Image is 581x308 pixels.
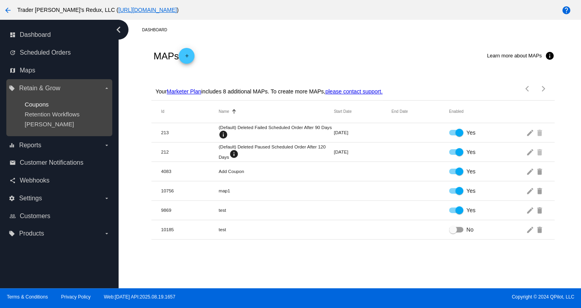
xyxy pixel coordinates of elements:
mat-icon: info [229,149,239,159]
i: arrow_drop_down [104,195,110,202]
button: Change sorting for EndDateUtc [391,109,408,114]
mat-icon: edit [526,184,536,197]
span: Yes [466,129,475,137]
a: Privacy Policy [61,294,91,300]
i: people_outline [9,213,16,219]
i: email [9,160,16,166]
button: Change sorting for Id [161,109,164,114]
a: email Customer Notifications [9,156,110,169]
span: Reports [19,142,41,149]
span: Yes [466,167,475,175]
mat-cell: 4083 [161,169,219,174]
mat-icon: delete [536,126,545,139]
mat-icon: delete [536,223,545,236]
mat-icon: edit [526,126,536,139]
a: update Scheduled Orders [9,46,110,59]
a: Dashboard [142,24,174,36]
a: people_outline Customers [9,210,110,222]
mat-cell: Add Coupon [219,169,334,174]
i: dashboard [9,32,16,38]
mat-icon: info [545,51,555,61]
a: dashboard Dashboard [9,29,110,41]
i: settings [9,195,15,202]
mat-cell: test [219,227,334,232]
button: Change sorting for Name [219,109,229,114]
a: [PERSON_NAME] [25,121,74,127]
span: Learn more about MAPs [487,53,542,59]
span: Retain & Grow [19,85,60,92]
mat-cell: [DATE] [334,149,391,154]
a: Marketer Plan [167,88,201,95]
a: Retention Workflows [25,111,79,118]
mat-cell: test [219,207,334,213]
i: arrow_drop_down [104,230,110,237]
a: map Maps [9,64,110,77]
span: Yes [466,187,475,195]
span: Webhooks [20,177,49,184]
span: Maps [20,67,35,74]
mat-icon: delete [536,204,545,216]
a: [URL][DOMAIN_NAME] [118,7,177,13]
h2: MAPs [153,48,194,64]
mat-icon: edit [526,204,536,216]
mat-cell: 213 [161,130,219,135]
span: Yes [466,148,475,156]
i: map [9,67,16,74]
i: equalizer [9,142,15,148]
mat-icon: arrow_back [3,6,13,15]
mat-icon: edit [526,146,536,158]
i: share [9,177,16,184]
i: arrow_drop_down [104,142,110,148]
a: Terms & Conditions [7,294,48,300]
a: please contact support. [325,88,383,95]
span: Settings [19,195,42,202]
mat-icon: delete [536,184,545,197]
span: Trader [PERSON_NAME]'s Redux, LLC ( ) [17,7,179,13]
button: Change sorting for StartDateUtc [334,109,351,114]
button: Next page [536,81,551,97]
i: local_offer [9,85,15,91]
i: chevron_left [112,23,125,36]
span: Customers [20,213,50,220]
i: update [9,49,16,56]
a: share Webhooks [9,174,110,187]
mat-icon: delete [536,146,545,158]
mat-cell: (Default) Deleted Failed Scheduled Order After 90 Days [219,125,334,140]
mat-cell: map1 [219,188,334,193]
i: local_offer [9,230,15,237]
span: Yes [466,206,475,214]
mat-cell: 212 [161,149,219,154]
span: Products [19,230,44,237]
mat-cell: (Default) Deleted Paused Scheduled Order After 120 Days [219,144,334,160]
mat-icon: help [562,6,571,15]
button: Previous page [520,81,536,97]
span: Dashboard [20,31,51,38]
p: Your includes 8 additional MAPs. To create more MAPs, [155,88,382,95]
span: Copyright © 2024 QPilot, LLC [297,294,574,300]
i: arrow_drop_down [104,85,110,91]
a: Coupons [25,101,49,108]
a: Web:[DATE] API:2025.08.19.1657 [104,294,175,300]
mat-cell: 9869 [161,207,219,213]
span: Scheduled Orders [20,49,71,56]
span: No [466,226,473,234]
mat-icon: add [182,53,191,63]
mat-icon: edit [526,165,536,177]
mat-cell: 10756 [161,188,219,193]
mat-icon: edit [526,223,536,236]
mat-icon: info [219,130,228,139]
span: Customer Notifications [20,159,83,166]
mat-icon: delete [536,165,545,177]
button: Change sorting for Enabled [449,109,464,114]
mat-cell: [DATE] [334,130,391,135]
mat-cell: 10185 [161,227,219,232]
